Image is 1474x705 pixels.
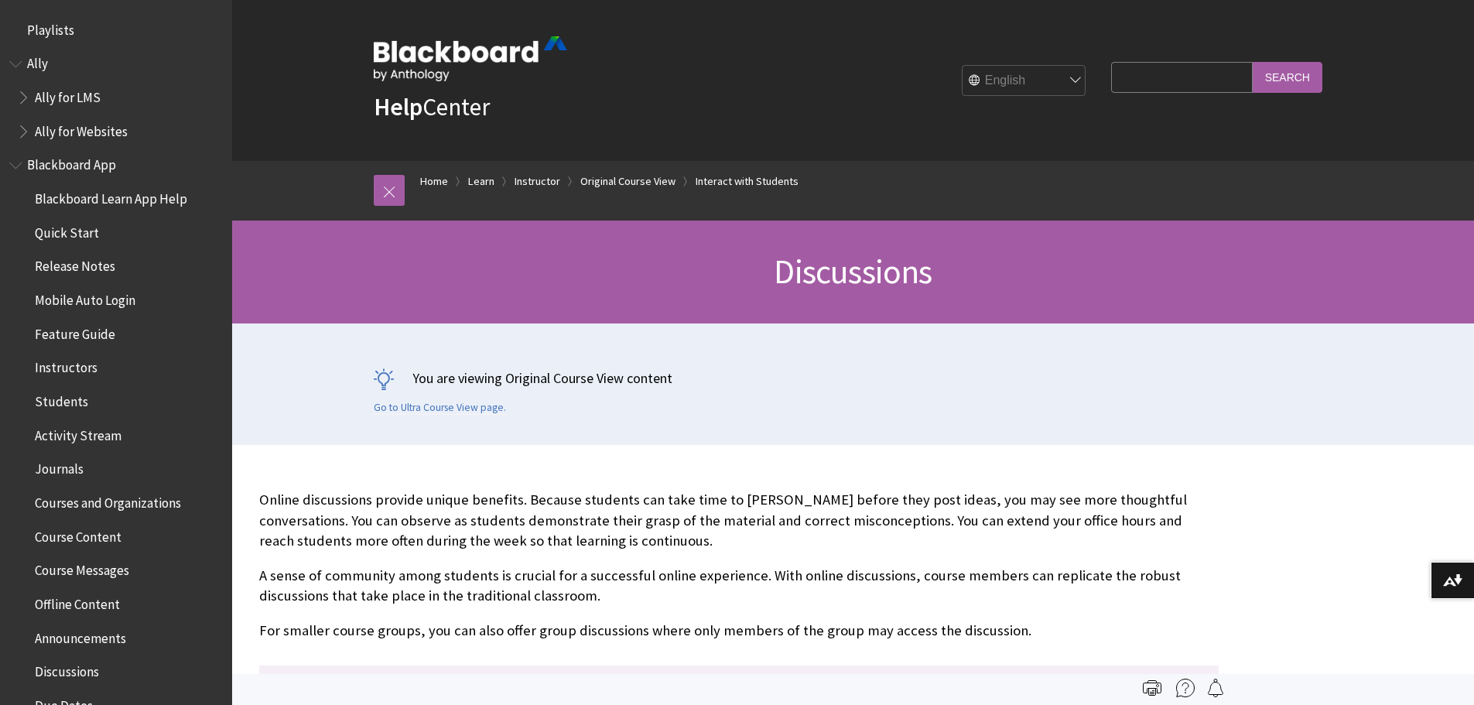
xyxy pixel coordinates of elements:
[374,91,490,122] a: HelpCenter
[259,621,1219,641] p: For smaller course groups, you can also offer group discussions where only members of the group m...
[35,388,88,409] span: Students
[35,558,129,579] span: Course Messages
[1206,679,1225,697] img: Follow this page
[1143,679,1161,697] img: Print
[259,490,1219,551] p: Online discussions provide unique benefits. Because students can take time to [PERSON_NAME] befor...
[374,401,506,415] a: Go to Ultra Course View page.
[35,659,99,679] span: Discussions
[374,36,567,81] img: Blackboard by Anthology
[27,51,48,72] span: Ally
[27,152,116,173] span: Blackboard App
[9,17,223,43] nav: Book outline for Playlists
[35,84,101,105] span: Ally for LMS
[35,490,181,511] span: Courses and Organizations
[468,172,494,191] a: Learn
[35,186,187,207] span: Blackboard Learn App Help
[35,254,115,275] span: Release Notes
[696,172,799,191] a: Interact with Students
[35,321,115,342] span: Feature Guide
[259,566,1219,606] p: A sense of community among students is crucial for a successful online experience. With online di...
[374,368,1333,388] p: You are viewing Original Course View content
[27,17,74,38] span: Playlists
[35,423,121,443] span: Activity Stream
[35,524,121,545] span: Course Content
[374,91,422,122] strong: Help
[35,287,135,308] span: Mobile Auto Login
[35,591,120,612] span: Offline Content
[35,118,128,139] span: Ally for Websites
[774,250,932,293] span: Discussions
[580,172,675,191] a: Original Course View
[35,220,99,241] span: Quick Start
[963,66,1086,97] select: Site Language Selector
[515,172,560,191] a: Instructor
[1176,679,1195,697] img: More help
[35,457,84,477] span: Journals
[1253,62,1322,92] input: Search
[420,172,448,191] a: Home
[35,625,126,646] span: Announcements
[9,51,223,145] nav: Book outline for Anthology Ally Help
[35,355,97,376] span: Instructors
